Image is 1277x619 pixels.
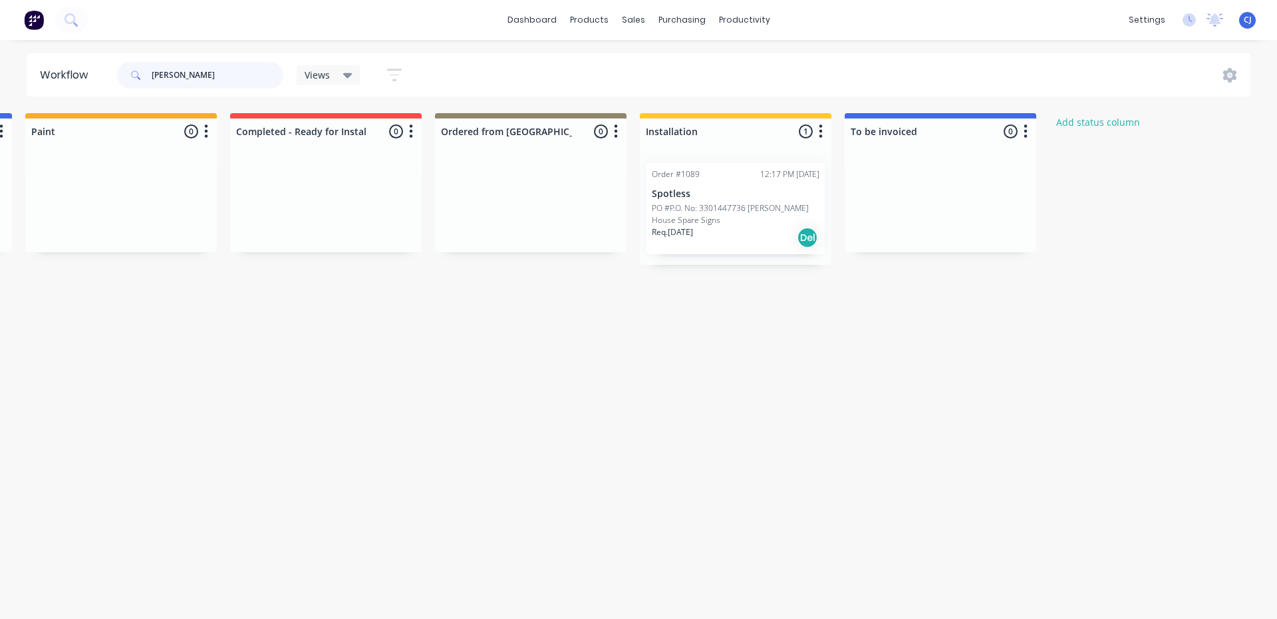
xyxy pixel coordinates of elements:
[24,10,44,30] img: Factory
[615,10,652,30] div: sales
[712,10,777,30] div: productivity
[1244,14,1252,26] span: CJ
[760,168,819,180] div: 12:17 PM [DATE]
[652,202,819,226] p: PO #P.O. No: 3301447736 [PERSON_NAME] House Spare Signs
[652,168,700,180] div: Order #1089
[1050,113,1147,131] button: Add status column
[652,188,819,200] p: Spotless
[563,10,615,30] div: products
[305,68,330,82] span: Views
[652,226,693,238] p: Req. [DATE]
[652,10,712,30] div: purchasing
[40,67,94,83] div: Workflow
[1122,10,1172,30] div: settings
[797,227,818,248] div: Del
[152,62,283,89] input: Search for orders...
[646,163,825,254] div: Order #108912:17 PM [DATE]SpotlessPO #P.O. No: 3301447736 [PERSON_NAME] House Spare SignsReq.[DAT...
[501,10,563,30] a: dashboard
